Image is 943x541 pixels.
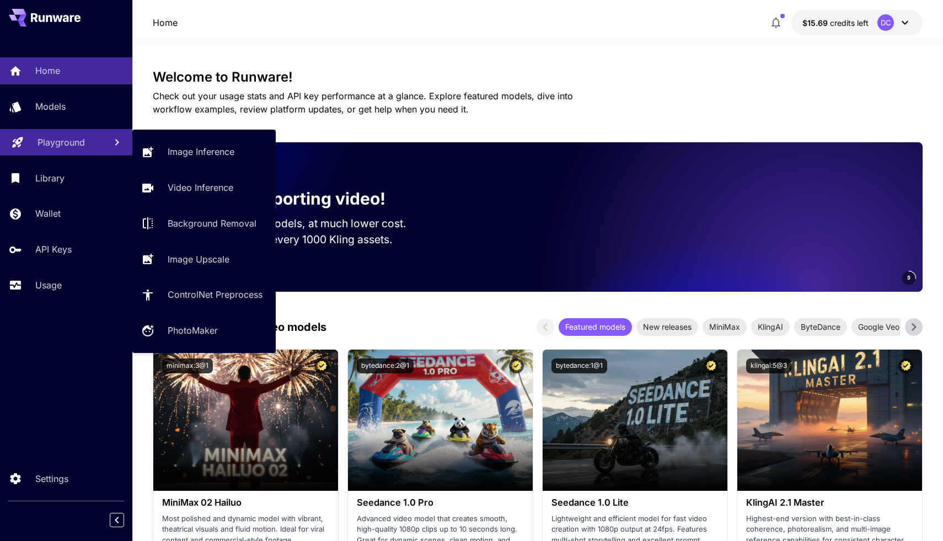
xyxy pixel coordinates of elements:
div: $15.69331 [802,17,869,29]
img: alt [737,350,922,491]
button: bytedance:2@1 [357,358,414,373]
a: Video Inference [132,174,276,201]
button: Certified Model – Vetted for best performance and includes a commercial license. [509,358,524,373]
p: PhotoMaker [168,324,218,337]
span: 5 [907,274,910,282]
nav: breadcrumb [153,16,178,29]
span: Google Veo [851,321,906,333]
p: Settings [35,472,68,485]
button: Collapse sidebar [110,513,124,527]
span: New releases [636,321,698,333]
button: Certified Model – Vetted for best performance and includes a commercial license. [898,358,913,373]
button: Certified Model – Vetted for best performance and includes a commercial license. [704,358,719,373]
span: MiniMax [703,321,747,333]
span: Featured models [559,321,632,333]
h3: Seedance 1.0 Pro [357,497,524,508]
span: KlingAI [751,321,790,333]
span: Check out your usage stats and API key performance at a glance. Explore featured models, dive int... [153,90,573,115]
img: alt [348,350,533,491]
button: minimax:3@1 [162,358,213,373]
button: Certified Model – Vetted for best performance and includes a commercial license. [314,358,329,373]
button: $15.69331 [791,10,923,35]
div: Collapse sidebar [118,510,132,530]
p: Image Upscale [168,253,229,266]
p: Playground [37,136,85,149]
p: Now supporting video! [201,186,385,211]
div: DC [877,14,894,31]
img: alt [153,350,338,491]
a: PhotoMaker [132,317,276,344]
p: API Keys [35,243,72,256]
p: Video Inference [168,181,233,194]
img: alt [543,350,727,491]
a: Image Inference [132,138,276,165]
p: Library [35,172,65,185]
span: ByteDance [794,321,847,333]
p: Models [35,100,66,113]
a: Image Upscale [132,245,276,272]
p: Home [35,64,60,77]
p: Save up to $500 for every 1000 Kling assets. [170,232,427,248]
p: Run the best video models, at much lower cost. [170,216,427,232]
h3: Seedance 1.0 Lite [551,497,719,508]
a: Background Removal [132,210,276,237]
button: klingai:5@3 [746,358,791,373]
h3: MiniMax 02 Hailuo [162,497,329,508]
button: bytedance:1@1 [551,358,607,373]
p: Background Removal [168,217,256,230]
p: Usage [35,278,62,292]
span: $15.69 [802,18,830,28]
h3: Welcome to Runware! [153,69,923,85]
span: credits left [830,18,869,28]
p: ControlNet Preprocess [168,288,262,301]
p: Image Inference [168,145,234,158]
p: Wallet [35,207,61,220]
p: Home [153,16,178,29]
a: ControlNet Preprocess [132,281,276,308]
h3: KlingAI 2.1 Master [746,497,913,508]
